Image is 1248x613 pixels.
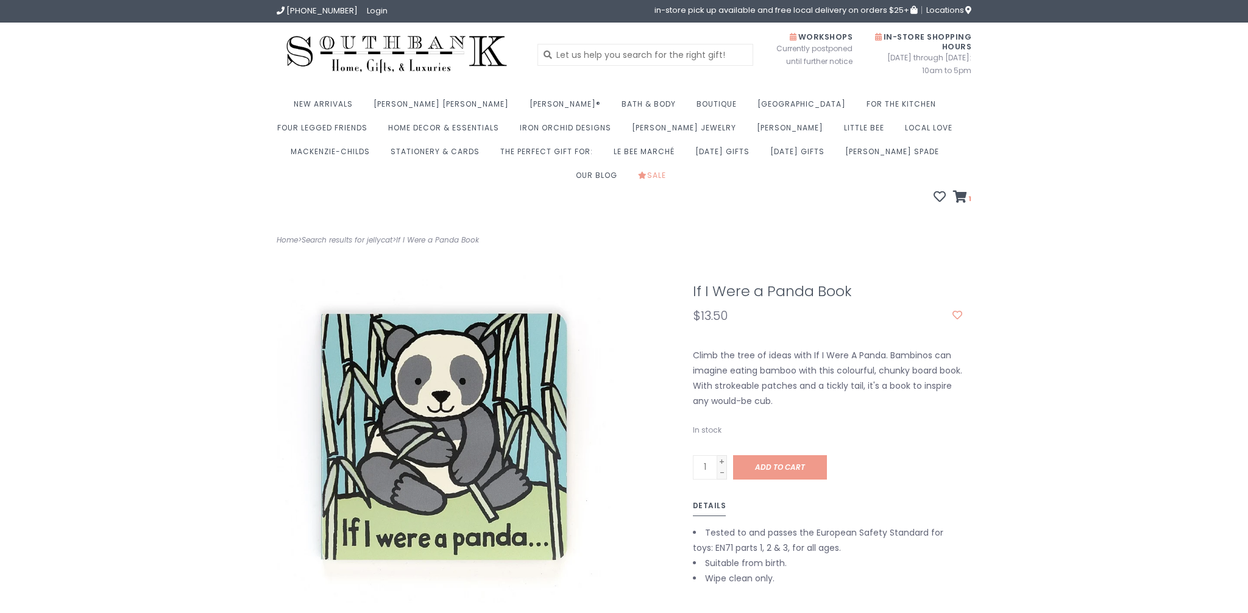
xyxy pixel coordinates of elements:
[693,525,963,556] li: Tested to and passes the European Safety Standard for toys: EN71 parts 1, 2 & 3, for all ages.
[871,51,971,77] span: [DATE] through [DATE]: 10am to 5pm
[520,119,617,143] a: Iron Orchid Designs
[921,6,971,14] a: Locations
[391,143,486,167] a: Stationery & Cards
[790,32,853,42] span: Workshops
[537,44,754,66] input: Let us help you search for the right gift!
[684,348,972,409] div: Climb the tree of ideas with If I Were A Panda. Bambinos can imagine eating bamboo with this colo...
[693,556,963,571] li: Suitable from birth.
[302,235,392,245] a: Search results for jellycat
[632,119,742,143] a: [PERSON_NAME] Jewelry
[614,143,681,167] a: Le Bee Marché
[717,467,727,478] a: -
[367,5,388,16] a: Login
[396,235,479,245] a: If I Were a Panda Book
[693,499,726,516] a: Details
[757,119,829,143] a: [PERSON_NAME]
[867,96,942,119] a: For the Kitchen
[277,119,374,143] a: Four Legged Friends
[530,96,607,119] a: [PERSON_NAME]®
[291,143,376,167] a: MacKenzie-Childs
[926,4,971,16] span: Locations
[845,143,945,167] a: [PERSON_NAME] Spade
[294,96,359,119] a: New Arrivals
[654,6,917,14] span: in-store pick up available and free local delivery on orders $25+
[638,167,672,191] a: Sale
[770,143,831,167] a: [DATE] Gifts
[693,283,963,299] h1: If I Were a Panda Book
[967,194,971,204] span: 1
[622,96,682,119] a: Bath & Body
[953,192,971,204] a: 1
[277,32,517,77] img: Southbank Gift Company -- Home, Gifts, and Luxuries
[374,96,515,119] a: [PERSON_NAME] [PERSON_NAME]
[755,462,805,472] span: Add to cart
[388,119,505,143] a: Home Decor & Essentials
[844,119,890,143] a: Little Bee
[693,425,721,435] span: In stock
[576,167,623,191] a: Our Blog
[286,5,358,16] span: [PHONE_NUMBER]
[875,32,971,52] span: In-Store Shopping Hours
[277,235,298,245] a: Home
[761,42,853,68] span: Currently postponed until further notice
[733,455,827,480] a: Add to cart
[500,143,599,167] a: The perfect gift for:
[277,5,358,16] a: [PHONE_NUMBER]
[697,96,743,119] a: Boutique
[952,310,962,322] a: Add to wishlist
[757,96,852,119] a: [GEOGRAPHIC_DATA]
[268,233,624,247] div: > >
[693,571,963,586] li: Wipe clean only.
[693,307,728,324] span: $13.50
[695,143,756,167] a: [DATE] Gifts
[717,456,727,467] a: +
[905,119,959,143] a: Local Love
[277,265,615,603] img: Jellycat If I Were a Panda Book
